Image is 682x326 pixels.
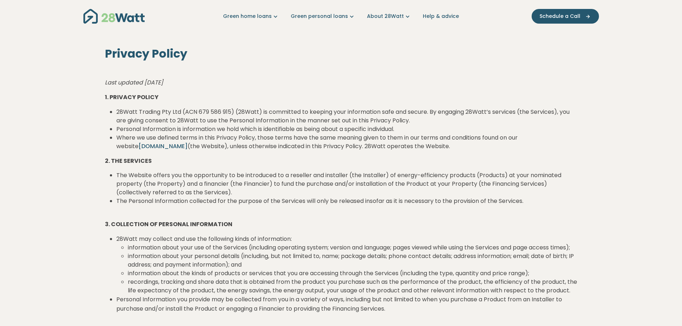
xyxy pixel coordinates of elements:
[223,13,279,20] a: Green home loans
[128,278,577,295] li: recordings, tracking and share data that is obtained from the product you purchase such as the pe...
[105,47,577,60] h1: Privacy Policy
[105,93,159,101] strong: 1. PRIVACY POLICY
[128,252,577,269] li: information about your personal details (including, but not limited to, name; package details; ph...
[540,13,580,20] span: Schedule a Call
[83,7,599,25] nav: Main navigation
[128,269,577,278] li: information about the kinds of products or services that you are accessing through the Services (...
[646,292,682,326] iframe: Chat Widget
[291,13,355,20] a: Green personal loans
[105,220,232,228] strong: 3. COLLECTION OF PERSONAL INFORMATION
[116,171,577,197] li: The Website offers you the opportunity to be introduced to a reseller and installer (the Installe...
[116,133,577,151] li: Where we use defined terms in this Privacy Policy, those terms have the same meaning given to the...
[116,125,577,133] li: Personal Information is information we hold which is identifiable as being about a specific indiv...
[116,197,577,214] li: The Personal Information collected for the purpose of the Services will only be released insofar ...
[83,9,145,24] img: 28Watt
[367,13,411,20] a: About 28Watt
[423,13,459,20] a: Help & advice
[116,235,577,295] li: 28Watt may collect and use the following kinds of information:
[532,9,599,24] button: Schedule a Call
[105,157,152,165] strong: 2. THE SERVICES
[116,295,577,322] p: Personal Information you provide may be collected from you in a variety of ways, including but no...
[116,108,577,125] li: 28Watt Trading Pty Ltd (ACN 679 586 915) (28Watt) is committed to keeping your information safe a...
[105,78,163,87] em: Last updated [DATE]
[139,142,188,150] a: [DOMAIN_NAME]
[128,243,577,252] li: information about your use of the Services (including operating system; version and language; pag...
